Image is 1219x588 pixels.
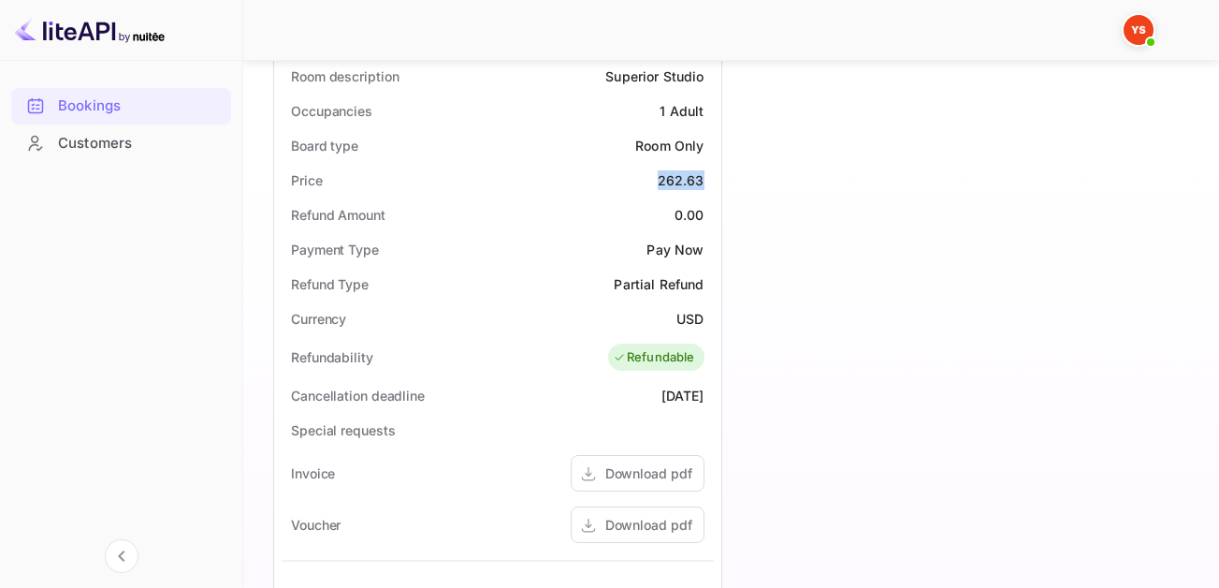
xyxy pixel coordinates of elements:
a: Customers [11,125,231,160]
div: Price [291,170,323,190]
div: 1 Adult [660,101,704,121]
div: Room Only [635,136,704,155]
div: Refund Amount [291,205,385,225]
div: Special requests [291,420,395,440]
div: Download pdf [605,515,692,535]
div: USD [676,309,704,329]
div: Bookings [58,96,222,117]
div: Customers [11,125,231,162]
div: Customers [58,133,222,154]
div: Currency [291,309,346,329]
div: [DATE] [661,386,704,405]
div: Partial Refund [614,274,704,294]
div: Download pdf [605,463,692,483]
div: Voucher [291,515,341,535]
div: Refundable [613,348,695,367]
img: Yandex Support [1124,15,1154,45]
div: 0.00 [675,205,704,225]
div: Payment Type [291,240,379,259]
div: Occupancies [291,101,372,121]
div: Invoice [291,463,335,483]
div: Refund Type [291,274,369,294]
div: Bookings [11,88,231,125]
div: 262.63 [658,170,704,190]
img: LiteAPI logo [15,15,165,45]
a: Bookings [11,88,231,123]
div: Refundability [291,347,373,367]
div: Board type [291,136,358,155]
div: Superior Studio [605,66,704,86]
div: Room description [291,66,399,86]
button: Collapse navigation [105,539,138,573]
div: Pay Now [646,240,704,259]
div: Cancellation deadline [291,386,425,405]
